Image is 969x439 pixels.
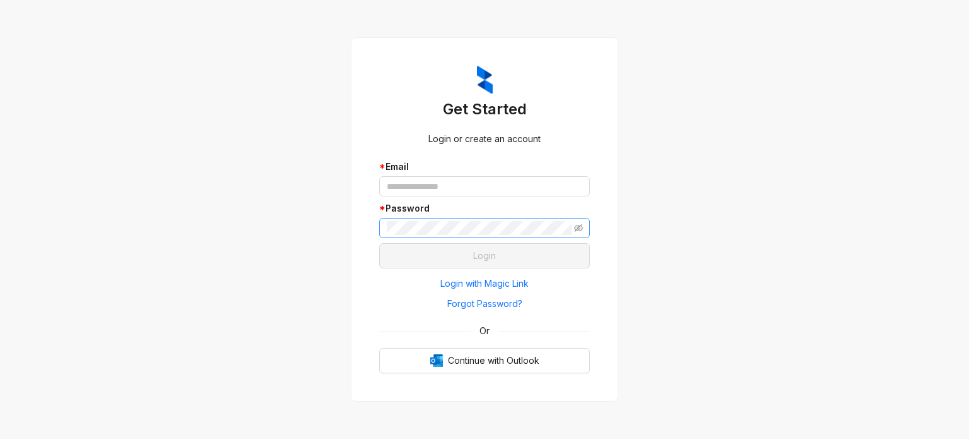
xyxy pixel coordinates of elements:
[440,277,529,291] span: Login with Magic Link
[574,224,583,232] span: eye-invisible
[379,132,590,146] div: Login or create an account
[430,354,443,367] img: Outlook
[448,354,539,368] span: Continue with Outlook
[379,160,590,174] div: Email
[379,348,590,373] button: OutlookContinue with Outlook
[447,297,522,311] span: Forgot Password?
[379,99,590,119] h3: Get Started
[477,66,493,95] img: ZumaIcon
[379,274,590,294] button: Login with Magic Link
[379,294,590,314] button: Forgot Password?
[379,201,590,215] div: Password
[379,243,590,268] button: Login
[471,324,498,338] span: Or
